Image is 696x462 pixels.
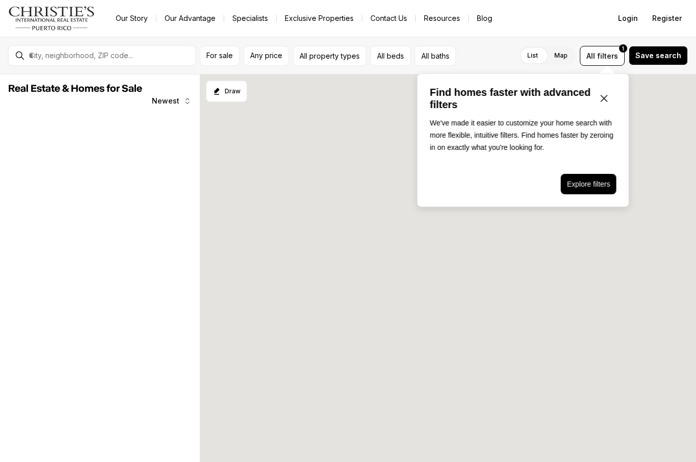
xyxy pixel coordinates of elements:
[224,11,276,25] a: Specialists
[416,11,468,25] a: Resources
[622,44,624,53] span: 1
[8,84,142,94] span: Real Estate & Homes for Sale
[8,6,95,31] img: logo
[152,97,179,105] span: Newest
[592,86,617,111] button: Close popover
[519,46,546,65] label: List
[277,11,362,25] a: Exclusive Properties
[561,174,617,194] button: Explore filters
[430,86,592,111] p: Find homes faster with advanced filters
[370,46,411,66] button: All beds
[108,11,156,25] a: Our Story
[629,46,688,65] button: Save search
[612,8,644,29] button: Login
[635,52,681,60] span: Save search
[652,14,682,22] span: Register
[469,11,500,25] a: Blog
[580,46,625,66] button: Allfilters1
[293,46,366,66] button: All property types
[156,11,224,25] a: Our Advantage
[618,14,638,22] span: Login
[206,81,247,102] button: Start drawing
[646,8,688,29] button: Register
[146,91,198,111] button: Newest
[362,11,415,25] button: Contact Us
[586,50,595,61] span: All
[200,46,239,66] button: For sale
[206,52,233,60] span: For sale
[244,46,289,66] button: Any price
[546,46,576,65] label: Map
[415,46,456,66] button: All baths
[430,117,617,153] p: We've made it easier to customize your home search with more flexible, intuitive filters. Find ho...
[597,50,618,61] span: filters
[250,52,282,60] span: Any price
